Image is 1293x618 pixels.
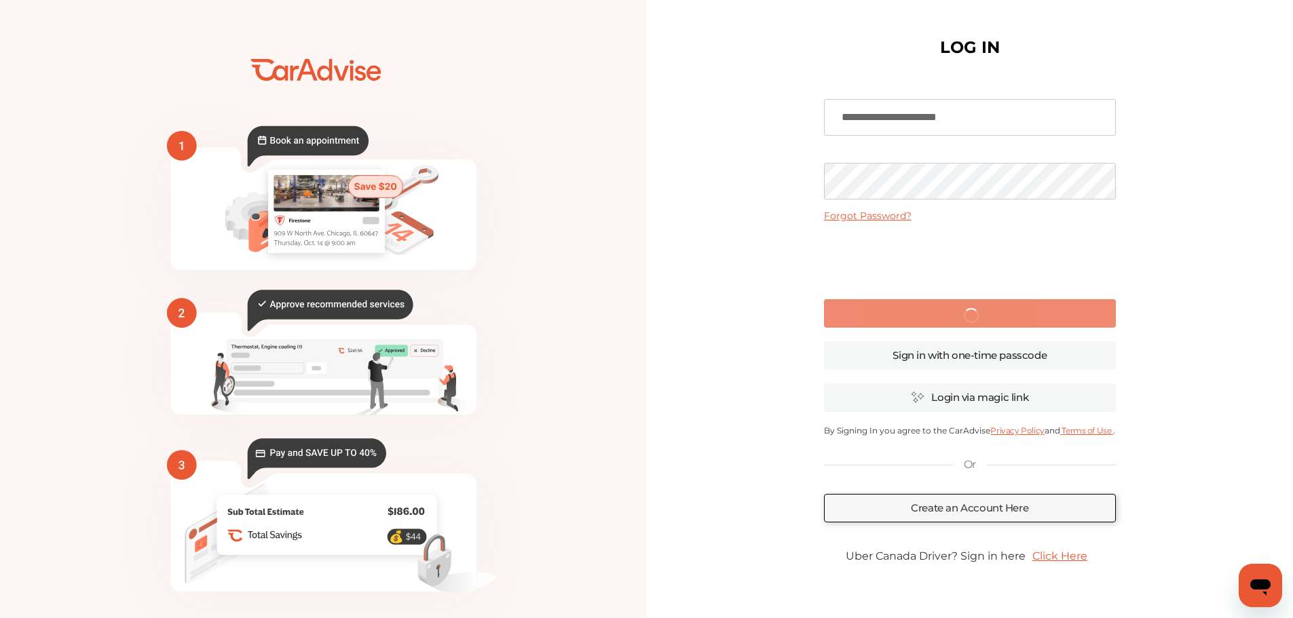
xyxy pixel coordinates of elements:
text: 💰 [389,530,404,544]
h1: LOG IN [940,41,1000,54]
iframe: Button to launch messaging window [1239,564,1282,607]
p: Or [964,457,976,472]
iframe: reCAPTCHA [867,233,1073,286]
a: Create an Account Here [824,494,1116,522]
img: magic_icon.32c66aac.svg [911,391,924,404]
a: Terms of Use [1060,425,1113,436]
a: Privacy Policy [990,425,1044,436]
a: Forgot Password? [824,210,912,222]
a: Click Here [1026,543,1094,569]
p: By Signing In you agree to the CarAdvise and . [824,425,1116,436]
a: Sign in with one-time passcode [824,341,1116,370]
span: Uber Canada Driver? Sign in here [846,549,1026,562]
a: Login via magic link [824,383,1116,412]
